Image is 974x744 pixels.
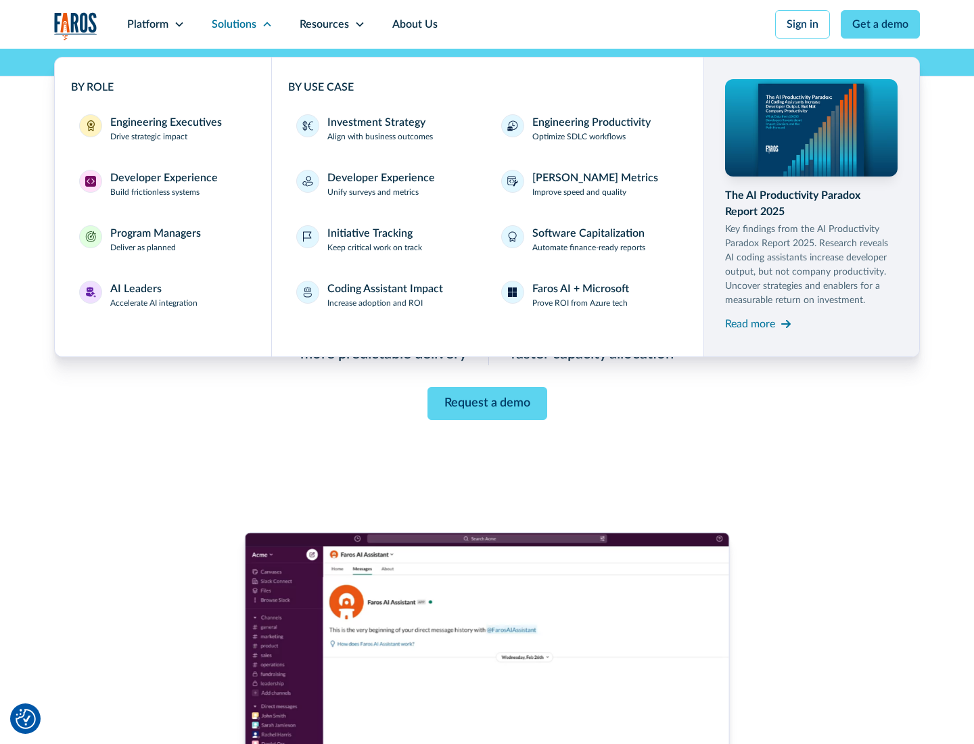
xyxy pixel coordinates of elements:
div: Program Managers [110,225,201,241]
p: Improve speed and quality [532,186,626,198]
a: Engineering ExecutivesEngineering ExecutivesDrive strategic impact [71,106,255,151]
div: Coding Assistant Impact [327,281,443,297]
p: Unify surveys and metrics [327,186,419,198]
img: Program Managers [85,231,96,242]
p: Deliver as planned [110,241,176,254]
div: Engineering Productivity [532,114,651,131]
a: The AI Productivity Paradox Report 2025Key findings from the AI Productivity Paradox Report 2025.... [725,79,898,335]
div: [PERSON_NAME] Metrics [532,170,658,186]
a: Get a demo [841,10,920,39]
a: Investment StrategyAlign with business outcomes [288,106,482,151]
a: AI LeadersAI LeadersAccelerate AI integration [71,273,255,317]
p: Accelerate AI integration [110,297,198,309]
div: Resources [300,16,349,32]
p: Keep critical work on track [327,241,422,254]
div: Developer Experience [110,170,218,186]
div: Solutions [212,16,256,32]
p: Automate finance-ready reports [532,241,645,254]
div: Platform [127,16,168,32]
button: Cookie Settings [16,709,36,729]
a: Faros AI + MicrosoftProve ROI from Azure tech [493,273,687,317]
p: Key findings from the AI Productivity Paradox Report 2025. Research reveals AI coding assistants ... [725,223,898,308]
img: Engineering Executives [85,120,96,131]
a: Initiative TrackingKeep critical work on track [288,217,482,262]
div: Software Capitalization [532,225,645,241]
div: BY ROLE [71,79,255,95]
div: Developer Experience [327,170,435,186]
p: Optimize SDLC workflows [532,131,626,143]
p: Increase adoption and ROI [327,297,423,309]
img: AI Leaders [85,287,96,298]
div: AI Leaders [110,281,162,297]
a: Sign in [775,10,830,39]
a: Program ManagersProgram ManagersDeliver as planned [71,217,255,262]
div: Faros AI + Microsoft [532,281,629,297]
div: BY USE CASE [288,79,687,95]
a: Coding Assistant ImpactIncrease adoption and ROI [288,273,482,317]
div: Engineering Executives [110,114,222,131]
nav: Solutions [54,49,920,357]
a: home [54,12,97,40]
a: Software CapitalizationAutomate finance-ready reports [493,217,687,262]
a: [PERSON_NAME] MetricsImprove speed and quality [493,162,687,206]
p: Drive strategic impact [110,131,187,143]
div: Read more [725,316,775,332]
div: The AI Productivity Paradox Report 2025 [725,187,898,220]
a: Developer ExperienceDeveloper ExperienceBuild frictionless systems [71,162,255,206]
div: Initiative Tracking [327,225,413,241]
a: Developer ExperienceUnify surveys and metrics [288,162,482,206]
div: Investment Strategy [327,114,425,131]
p: Build frictionless systems [110,186,200,198]
p: Align with business outcomes [327,131,433,143]
a: Engineering ProductivityOptimize SDLC workflows [493,106,687,151]
a: Request a demo [427,387,547,420]
img: Logo of the analytics and reporting company Faros. [54,12,97,40]
img: Developer Experience [85,176,96,187]
p: Prove ROI from Azure tech [532,297,628,309]
img: Revisit consent button [16,709,36,729]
